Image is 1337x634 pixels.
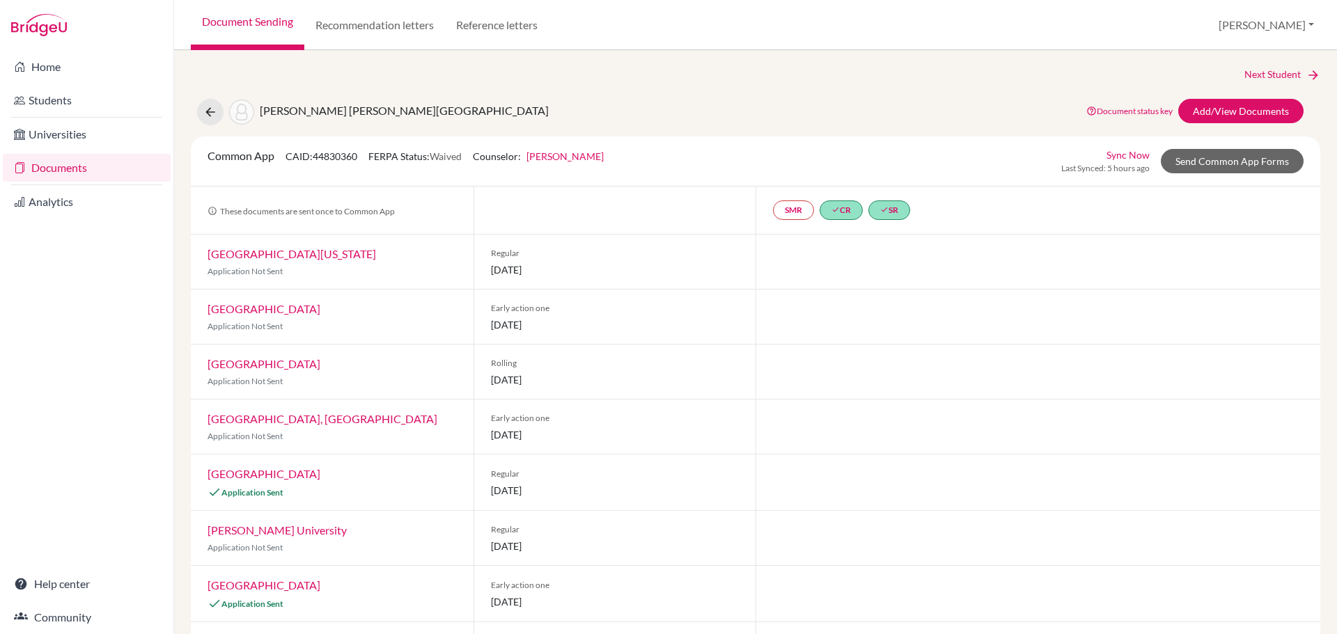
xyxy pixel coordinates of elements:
[491,427,740,442] span: [DATE]
[286,150,357,162] span: CAID: 44830360
[820,200,863,220] a: doneCR
[221,599,283,609] span: Application Sent
[430,150,462,162] span: Waived
[1161,149,1304,173] a: Send Common App Forms
[208,542,283,553] span: Application Not Sent
[3,603,171,631] a: Community
[491,579,740,592] span: Early action one
[491,262,740,277] span: [DATE]
[208,266,283,276] span: Application Not Sent
[831,205,840,214] i: done
[491,372,740,387] span: [DATE]
[221,487,283,498] span: Application Sent
[3,570,171,598] a: Help center
[3,120,171,148] a: Universities
[1061,162,1150,175] span: Last Synced: 5 hours ago
[491,317,740,332] span: [DATE]
[208,149,274,162] span: Common App
[1212,12,1320,38] button: [PERSON_NAME]
[208,467,320,480] a: [GEOGRAPHIC_DATA]
[868,200,910,220] a: doneSR
[208,376,283,386] span: Application Not Sent
[260,104,549,117] span: [PERSON_NAME] [PERSON_NAME][GEOGRAPHIC_DATA]
[3,53,171,81] a: Home
[1107,148,1150,162] a: Sync Now
[491,594,740,609] span: [DATE]
[880,205,889,214] i: done
[491,483,740,498] span: [DATE]
[3,188,171,216] a: Analytics
[491,357,740,370] span: Rolling
[208,247,376,260] a: [GEOGRAPHIC_DATA][US_STATE]
[208,412,437,425] a: [GEOGRAPHIC_DATA], [GEOGRAPHIC_DATA]
[491,523,740,536] span: Regular
[773,200,814,220] a: SMR
[208,302,320,315] a: [GEOGRAPHIC_DATA]
[473,150,604,162] span: Counselor:
[1178,99,1304,123] a: Add/View Documents
[208,206,395,216] span: These documents are sent once to Common App
[491,302,740,315] span: Early action one
[11,14,67,36] img: Bridge-U
[3,154,171,182] a: Documents
[491,412,740,425] span: Early action one
[3,86,171,114] a: Students
[491,468,740,480] span: Regular
[208,357,320,370] a: [GEOGRAPHIC_DATA]
[1244,67,1320,82] a: Next Student
[208,431,283,441] span: Application Not Sent
[1086,106,1173,116] a: Document status key
[208,578,320,592] a: [GEOGRAPHIC_DATA]
[368,150,462,162] span: FERPA Status:
[208,321,283,331] span: Application Not Sent
[491,247,740,260] span: Regular
[491,539,740,553] span: [DATE]
[208,523,347,537] a: [PERSON_NAME] University
[526,150,604,162] a: [PERSON_NAME]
